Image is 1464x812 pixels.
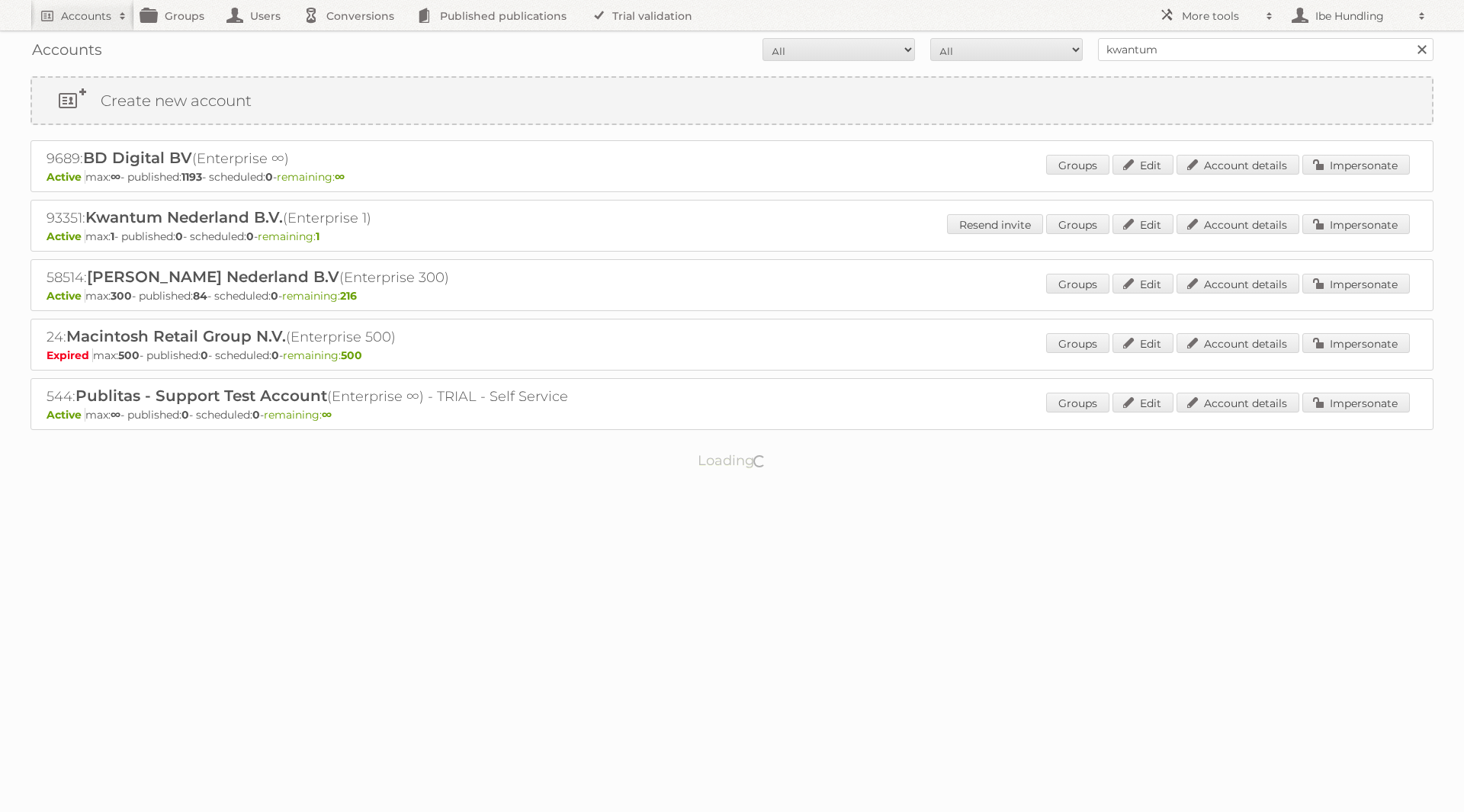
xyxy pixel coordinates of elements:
[1112,274,1173,294] a: Edit
[650,445,815,476] p: Loading
[118,348,140,362] strong: 500
[258,229,319,243] span: remaining:
[1302,214,1410,234] a: Impersonate
[181,408,189,422] strong: 0
[47,170,1417,184] p: max: - published: - scheduled: -
[341,348,362,362] strong: 500
[47,348,93,362] span: Expired
[335,170,345,184] strong: ∞
[1112,393,1173,412] a: Edit
[1046,214,1109,234] a: Groups
[47,289,85,303] span: Active
[201,348,208,362] strong: 0
[282,289,357,303] span: remaining:
[111,229,114,243] strong: 1
[47,348,1417,362] p: max: - published: - scheduled: -
[1302,333,1410,353] a: Impersonate
[1182,8,1258,24] h2: More tools
[283,348,362,362] span: remaining:
[271,348,279,362] strong: 0
[1177,155,1299,175] a: Account details
[271,289,278,303] strong: 0
[111,408,120,422] strong: ∞
[1046,155,1109,175] a: Groups
[1177,214,1299,234] a: Account details
[111,170,120,184] strong: ∞
[85,208,283,226] span: Kwantum Nederland B.V.
[1302,155,1410,175] a: Impersonate
[1177,274,1299,294] a: Account details
[75,387,327,405] span: Publitas - Support Test Account
[47,408,85,422] span: Active
[111,289,132,303] strong: 300
[47,229,1417,243] p: max: - published: - scheduled: -
[61,8,111,24] h2: Accounts
[83,149,192,167] span: BD Digital BV
[340,289,357,303] strong: 216
[265,170,273,184] strong: 0
[47,268,580,287] h2: 58514: (Enterprise 300)
[181,170,202,184] strong: 1193
[1177,393,1299,412] a: Account details
[322,408,332,422] strong: ∞
[277,170,345,184] span: remaining:
[1177,333,1299,353] a: Account details
[1302,274,1410,294] a: Impersonate
[1046,274,1109,294] a: Groups
[66,327,286,345] span: Macintosh Retail Group N.V.
[246,229,254,243] strong: 0
[47,170,85,184] span: Active
[947,214,1043,234] a: Resend invite
[1311,8,1411,24] h2: Ibe Hundling
[1302,393,1410,412] a: Impersonate
[1112,333,1173,353] a: Edit
[316,229,319,243] strong: 1
[193,289,207,303] strong: 84
[47,149,580,168] h2: 9689: (Enterprise ∞)
[175,229,183,243] strong: 0
[1112,155,1173,175] a: Edit
[47,229,85,243] span: Active
[252,408,260,422] strong: 0
[47,208,580,228] h2: 93351: (Enterprise 1)
[47,408,1417,422] p: max: - published: - scheduled: -
[264,408,332,422] span: remaining:
[1046,333,1109,353] a: Groups
[47,387,580,406] h2: 544: (Enterprise ∞) - TRIAL - Self Service
[1112,214,1173,234] a: Edit
[47,327,580,347] h2: 24: (Enterprise 500)
[32,78,1432,124] a: Create new account
[87,268,339,286] span: [PERSON_NAME] Nederland B.V
[47,289,1417,303] p: max: - published: - scheduled: -
[1046,393,1109,412] a: Groups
